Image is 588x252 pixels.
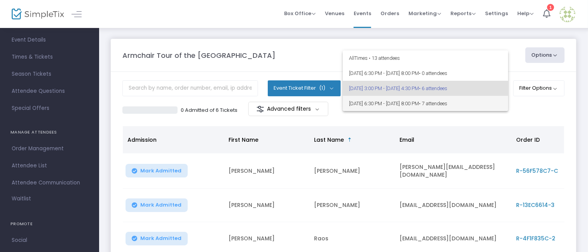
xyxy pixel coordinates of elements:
[419,101,447,106] span: • 7 attendees
[349,96,502,111] span: [DATE] 6:30 PM - [DATE] 8:00 PM
[419,70,447,76] span: • 0 attendees
[419,85,447,91] span: • 6 attendees
[349,81,502,96] span: [DATE] 3:00 PM - [DATE] 4:30 PM
[349,50,502,66] span: All Times • 13 attendees
[349,66,502,81] span: [DATE] 6:30 PM - [DATE] 8:00 PM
